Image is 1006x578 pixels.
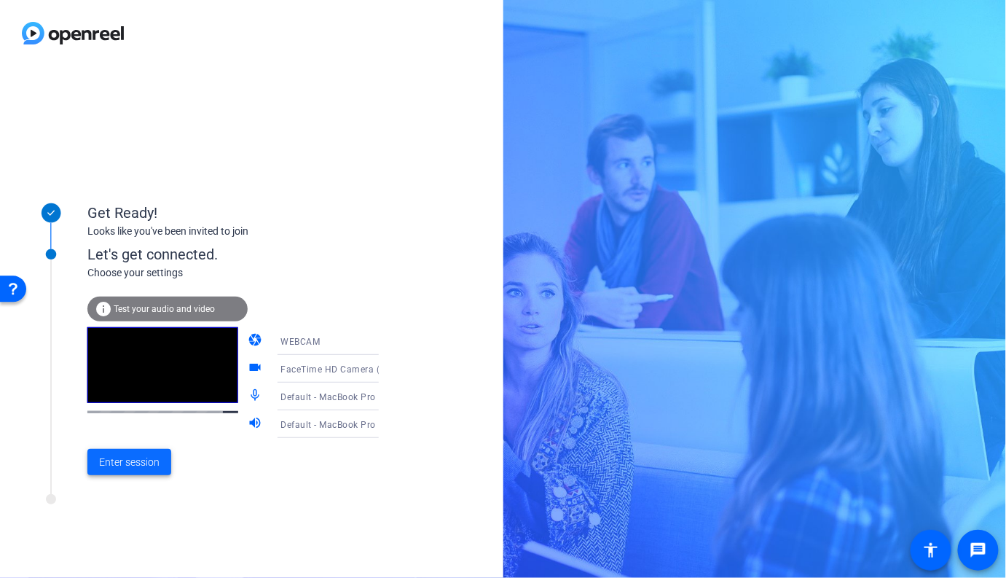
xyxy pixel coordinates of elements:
[248,388,265,405] mat-icon: mic_none
[95,300,112,318] mat-icon: info
[87,265,409,281] div: Choose your settings
[87,449,171,475] button: Enter session
[99,455,160,470] span: Enter session
[248,415,265,433] mat-icon: volume_up
[87,202,379,224] div: Get Ready!
[280,418,456,430] span: Default - MacBook Pro Speakers (Built-in)
[114,304,215,314] span: Test your audio and video
[87,243,409,265] div: Let's get connected.
[280,391,468,402] span: Default - MacBook Pro Microphone (Built-in)
[280,337,320,347] span: WEBCAM
[970,542,987,559] mat-icon: message
[248,360,265,378] mat-icon: videocam
[87,224,379,239] div: Looks like you've been invited to join
[922,542,940,559] mat-icon: accessibility
[280,363,430,375] span: FaceTime HD Camera (2C0E:82E3)
[248,332,265,350] mat-icon: camera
